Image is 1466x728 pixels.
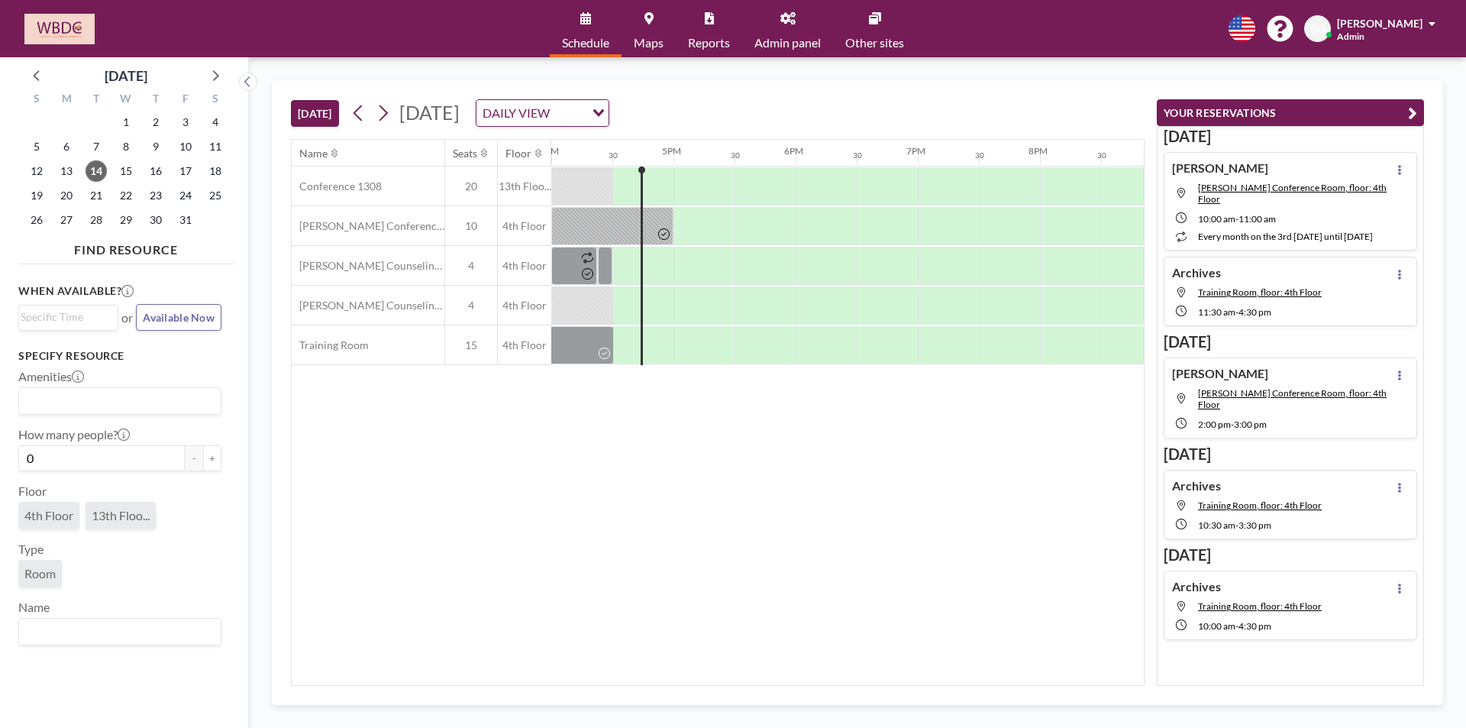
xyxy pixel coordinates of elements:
div: Search for option [19,306,118,328]
span: Friday, October 17, 2025 [175,160,196,182]
button: + [203,445,221,471]
span: Sunday, October 12, 2025 [26,160,47,182]
div: Search for option [476,100,609,126]
div: F [170,90,200,110]
div: 30 [1097,150,1106,160]
div: M [52,90,82,110]
span: - [1235,620,1238,632]
span: Schedule [562,37,609,49]
span: Thursday, October 16, 2025 [145,160,166,182]
span: 4th Floor [498,338,551,352]
h3: [DATE] [1164,127,1417,146]
label: Type [18,542,44,557]
span: Tuesday, October 7, 2025 [86,136,107,157]
h4: Archives [1172,478,1221,493]
span: [PERSON_NAME] [1337,17,1422,30]
span: Friday, October 10, 2025 [175,136,196,157]
span: [DATE] [399,101,460,124]
span: Saturday, October 4, 2025 [205,112,226,133]
span: 4th Floor [498,299,551,312]
span: Wednesday, October 1, 2025 [115,112,137,133]
span: 11:00 AM [1238,213,1276,225]
span: BO [1310,22,1326,36]
div: Name [299,147,328,160]
span: 3:30 PM [1238,519,1271,531]
h4: [PERSON_NAME] [1172,366,1268,381]
div: 30 [731,150,740,160]
span: 4th Floor [24,508,73,523]
div: [DATE] [105,65,147,86]
span: Reports [688,37,730,49]
span: Wednesday, October 15, 2025 [115,160,137,182]
span: - [1235,306,1238,318]
span: 2:00 PM [1198,419,1231,430]
span: 4 [445,259,497,273]
span: Training Room, floor: 4th Floor [1198,286,1322,298]
button: [DATE] [291,100,339,127]
span: Saturday, October 25, 2025 [205,185,226,206]
label: How many people? [18,427,130,442]
span: Thursday, October 2, 2025 [145,112,166,133]
span: Marx Conference Room, floor: 4th Floor [1198,387,1387,410]
span: 10:00 AM [1198,620,1235,632]
input: Search for option [554,103,583,123]
span: Maps [634,37,664,49]
span: 10 [445,219,497,233]
div: W [111,90,141,110]
span: [PERSON_NAME] Counseling Room [292,299,444,312]
span: 20 [445,180,497,193]
span: 3:00 PM [1234,419,1267,430]
span: Room [24,566,56,581]
div: 8PM [1028,145,1048,157]
input: Search for option [21,622,212,642]
div: Search for option [19,619,221,645]
span: 4:30 PM [1238,620,1271,632]
span: Other sites [845,37,904,49]
span: Thursday, October 23, 2025 [145,185,166,206]
span: Friday, October 24, 2025 [175,185,196,206]
img: organization-logo [24,14,95,44]
span: - [1235,213,1238,225]
span: 13th Floo... [92,508,150,523]
div: Search for option [19,388,221,414]
span: Friday, October 3, 2025 [175,112,196,133]
label: Name [18,600,50,615]
span: Sunday, October 5, 2025 [26,136,47,157]
span: 4 [445,299,497,312]
span: Wednesday, October 29, 2025 [115,209,137,231]
div: Floor [505,147,531,160]
span: or [121,310,133,325]
span: Available Now [143,311,215,324]
button: YOUR RESERVATIONS [1157,99,1424,126]
span: Monday, October 13, 2025 [56,160,77,182]
div: 30 [609,150,618,160]
span: Tuesday, October 28, 2025 [86,209,107,231]
span: Sunday, October 19, 2025 [26,185,47,206]
span: 13th Floo... [498,180,551,193]
h4: Archives [1172,579,1221,594]
h3: [DATE] [1164,332,1417,351]
span: 15 [445,338,497,352]
span: DAILY VIEW [480,103,553,123]
span: [PERSON_NAME] Counseling Room [292,259,444,273]
span: Tuesday, October 21, 2025 [86,185,107,206]
span: 10:30 AM [1198,519,1235,531]
span: Monday, October 27, 2025 [56,209,77,231]
span: Admin panel [754,37,821,49]
span: Training Room [292,338,369,352]
div: T [82,90,111,110]
span: Admin [1337,31,1364,42]
h3: Specify resource [18,349,221,363]
span: 4:30 PM [1238,306,1271,318]
span: Wednesday, October 8, 2025 [115,136,137,157]
span: Marx Conference Room, floor: 4th Floor [1198,182,1387,205]
span: Monday, October 20, 2025 [56,185,77,206]
span: [PERSON_NAME] Conference Room [292,219,444,233]
span: Thursday, October 30, 2025 [145,209,166,231]
span: Friday, October 31, 2025 [175,209,196,231]
h4: [PERSON_NAME] [1172,160,1268,176]
span: 11:30 AM [1198,306,1235,318]
span: Saturday, October 18, 2025 [205,160,226,182]
div: 5PM [662,145,681,157]
h4: FIND RESOURCE [18,236,234,257]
